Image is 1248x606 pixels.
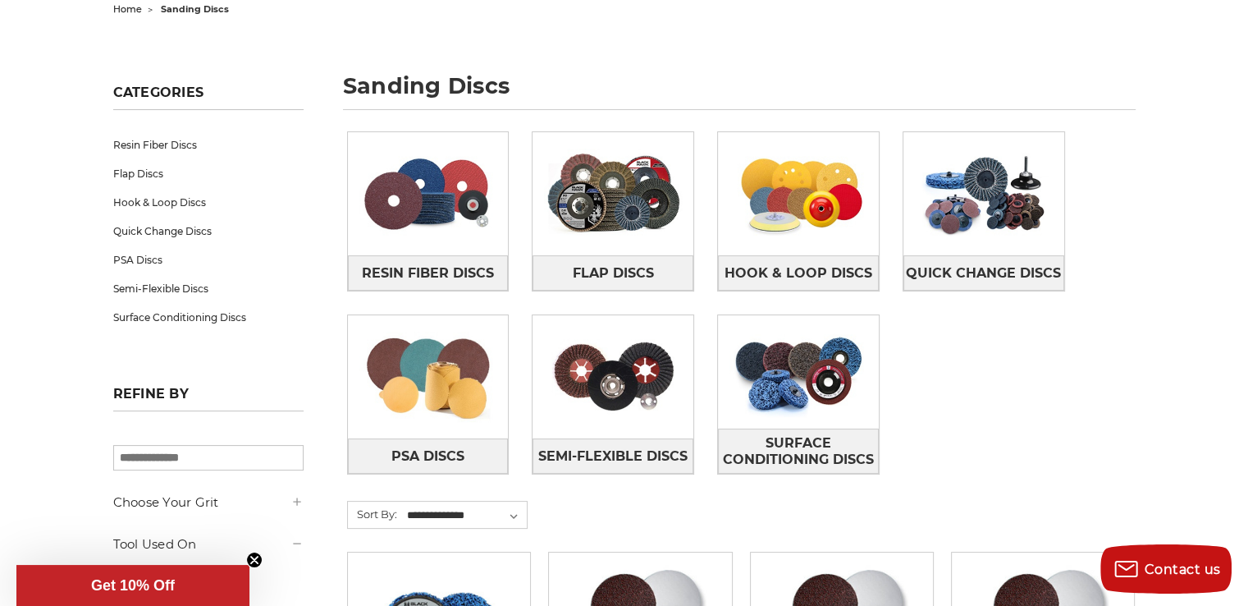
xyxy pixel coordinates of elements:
[391,443,464,471] span: PSA Discs
[91,577,175,594] span: Get 10% Off
[348,438,509,474] a: PSA Discs
[113,246,304,274] a: PSA Discs
[903,137,1064,250] img: Quick Change Discs
[113,274,304,303] a: Semi-Flexible Discs
[718,137,879,250] img: Hook & Loop Discs
[903,255,1064,291] a: Quick Change Discs
[113,563,304,592] a: Angle Grinder
[348,320,509,434] img: PSA Discs
[348,255,509,291] a: Resin Fiber Discs
[343,75,1136,110] h1: sanding discs
[113,386,304,411] h5: Refine by
[113,303,304,332] a: Surface Conditioning Discs
[348,137,509,250] img: Resin Fiber Discs
[533,137,693,250] img: Flap Discs
[113,131,304,159] a: Resin Fiber Discs
[113,493,304,512] h5: Choose Your Grit
[405,503,527,528] select: Sort By:
[113,535,304,554] h5: Tool Used On
[718,255,879,291] a: Hook & Loop Discs
[161,3,229,15] span: sanding discs
[725,259,872,287] span: Hook & Loop Discs
[113,3,142,15] a: home
[1145,562,1221,577] span: Contact us
[246,552,263,568] button: Close teaser
[718,315,879,429] img: Surface Conditioning Discs
[533,320,693,434] img: Semi-Flexible Discs
[113,85,304,110] h5: Categories
[362,259,494,287] span: Resin Fiber Discs
[16,565,249,606] div: Get 10% OffClose teaser
[573,259,654,287] span: Flap Discs
[538,443,688,471] span: Semi-Flexible Discs
[718,429,879,474] a: Surface Conditioning Discs
[1100,544,1232,594] button: Contact us
[906,259,1061,287] span: Quick Change Discs
[719,429,878,474] span: Surface Conditioning Discs
[348,502,397,526] label: Sort By:
[533,438,693,474] a: Semi-Flexible Discs
[113,217,304,246] a: Quick Change Discs
[533,255,693,291] a: Flap Discs
[113,159,304,188] a: Flap Discs
[113,188,304,217] a: Hook & Loop Discs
